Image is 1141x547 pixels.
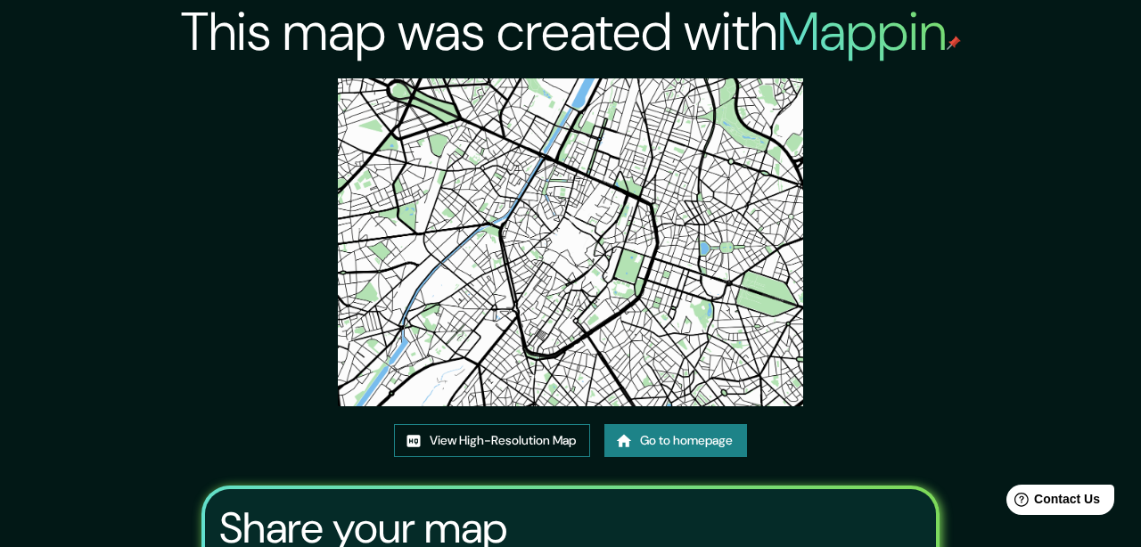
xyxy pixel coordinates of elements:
[947,36,961,50] img: mappin-pin
[338,78,802,406] img: created-map
[604,424,747,457] a: Go to homepage
[394,424,590,457] a: View High-Resolution Map
[982,478,1121,527] iframe: Help widget launcher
